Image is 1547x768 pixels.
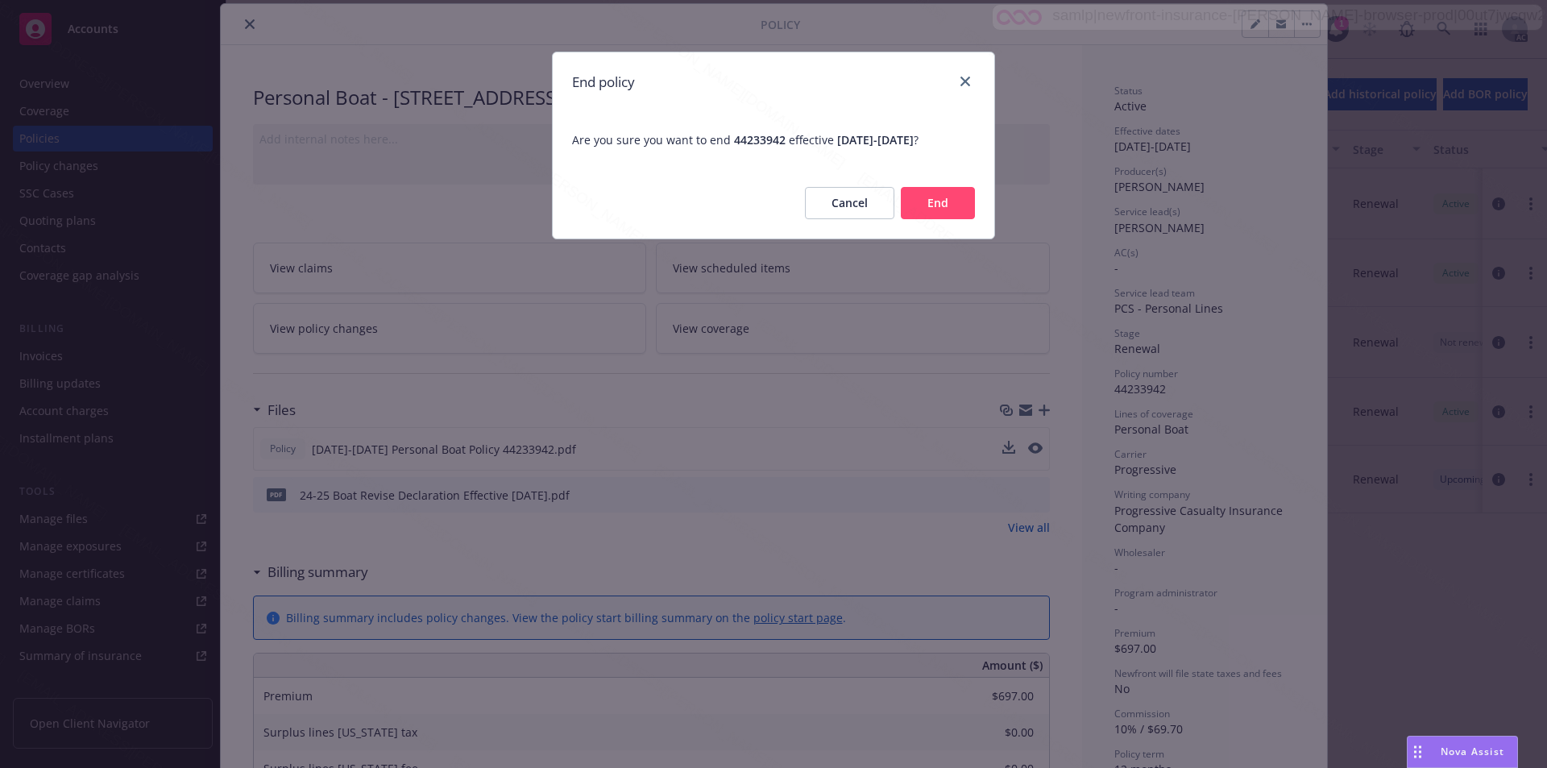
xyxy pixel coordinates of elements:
[1408,737,1428,767] div: Drag to move
[901,187,975,219] button: End
[572,72,635,93] h1: End policy
[1441,745,1504,758] span: Nova Assist
[553,112,994,168] span: Are you sure you want to end effective ?
[837,132,914,147] span: [DATE] - [DATE]
[956,72,975,91] a: close
[805,187,894,219] button: Cancel
[1407,736,1518,768] button: Nova Assist
[734,132,786,147] span: 44233942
